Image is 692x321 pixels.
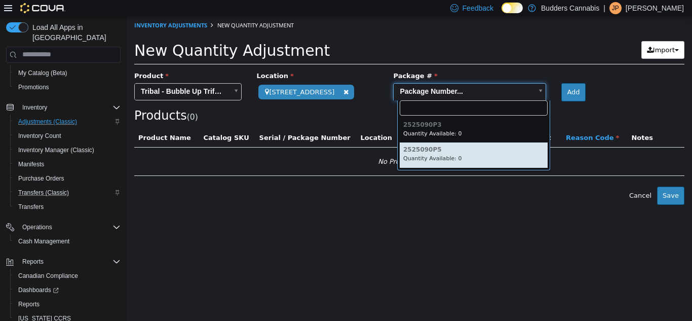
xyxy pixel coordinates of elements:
[14,270,121,282] span: Canadian Compliance
[18,237,69,245] span: Cash Management
[14,116,121,128] span: Adjustments (Classic)
[626,2,684,14] p: [PERSON_NAME]
[2,220,125,234] button: Operations
[18,221,121,233] span: Operations
[612,2,619,14] span: JP
[10,157,125,171] button: Manifests
[22,223,52,231] span: Operations
[18,256,121,268] span: Reports
[18,272,78,280] span: Canadian Compliance
[14,187,121,199] span: Transfers (Classic)
[14,158,121,170] span: Manifests
[14,298,44,310] a: Reports
[18,300,40,308] span: Reports
[20,3,65,13] img: Cova
[18,203,44,211] span: Transfers
[18,132,61,140] span: Inventory Count
[14,67,121,79] span: My Catalog (Beta)
[463,3,493,13] span: Feedback
[10,234,125,248] button: Cash Management
[14,201,121,213] span: Transfers
[18,221,56,233] button: Operations
[22,258,44,266] span: Reports
[14,298,121,310] span: Reports
[14,81,121,93] span: Promotions
[18,174,64,183] span: Purchase Orders
[10,283,125,297] a: Dashboards
[18,101,121,114] span: Inventory
[18,83,49,91] span: Promotions
[10,186,125,200] button: Transfers (Classic)
[18,189,69,197] span: Transfers (Classic)
[18,286,59,294] span: Dashboards
[10,143,125,157] button: Inventory Manager (Classic)
[603,2,605,14] p: |
[14,284,63,296] a: Dashboards
[14,158,48,170] a: Manifests
[10,269,125,283] button: Canadian Compliance
[18,101,51,114] button: Inventory
[277,114,335,121] small: Quantity Available: 0
[14,270,82,282] a: Canadian Compliance
[14,284,121,296] span: Dashboards
[609,2,622,14] div: Jessica Patterson
[18,118,77,126] span: Adjustments (Classic)
[28,22,121,43] span: Load All Apps in [GEOGRAPHIC_DATA]
[541,2,599,14] p: Budders Cannabis
[22,103,47,112] span: Inventory
[14,144,98,156] a: Inventory Manager (Classic)
[10,200,125,214] button: Transfers
[14,130,121,142] span: Inventory Count
[10,66,125,80] button: My Catalog (Beta)
[10,171,125,186] button: Purchase Orders
[277,139,335,146] small: Quantity Available: 0
[14,144,121,156] span: Inventory Manager (Classic)
[14,172,68,185] a: Purchase Orders
[502,3,523,13] input: Dark Mode
[14,201,48,213] a: Transfers
[18,160,44,168] span: Manifests
[14,187,73,199] a: Transfers (Classic)
[18,146,94,154] span: Inventory Manager (Classic)
[10,129,125,143] button: Inventory Count
[277,105,417,112] h6: 2525090P3
[14,116,81,128] a: Adjustments (Classic)
[14,235,73,247] a: Cash Management
[14,130,65,142] a: Inventory Count
[14,235,121,247] span: Cash Management
[10,297,125,311] button: Reports
[14,67,71,79] a: My Catalog (Beta)
[2,100,125,115] button: Inventory
[14,172,121,185] span: Purchase Orders
[10,115,125,129] button: Adjustments (Classic)
[18,256,48,268] button: Reports
[18,69,67,77] span: My Catalog (Beta)
[10,80,125,94] button: Promotions
[2,255,125,269] button: Reports
[277,130,417,137] h6: 2525090P5
[14,81,53,93] a: Promotions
